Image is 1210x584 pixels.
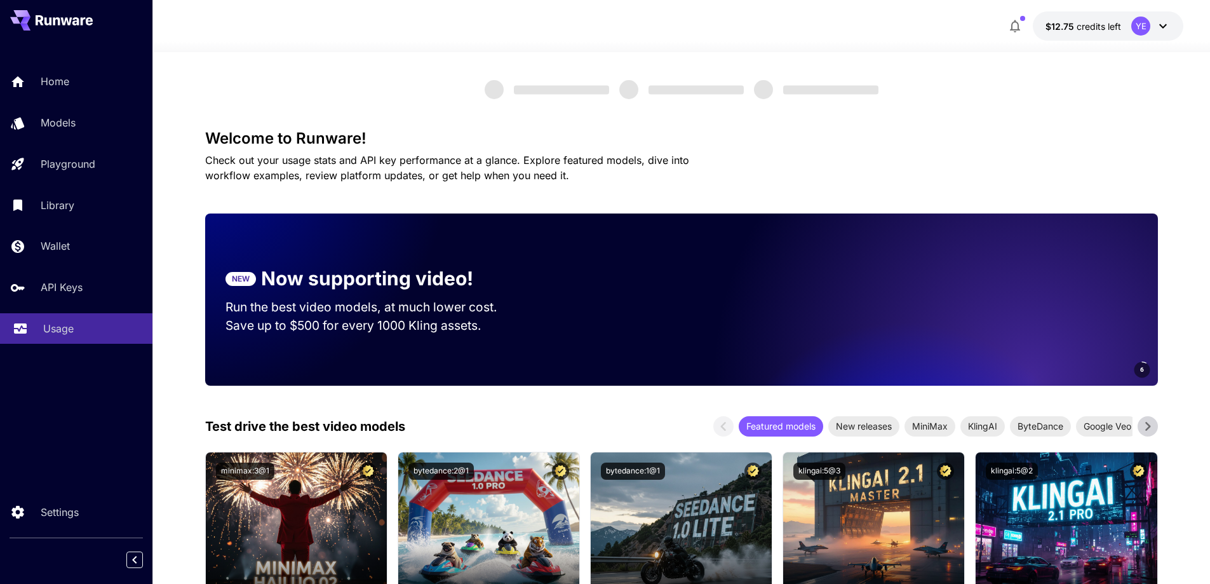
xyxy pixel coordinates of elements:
button: Certified Model – Vetted for best performance and includes a commercial license. [937,463,954,480]
p: Playground [41,156,95,172]
p: API Keys [41,280,83,295]
span: 6 [1140,365,1144,374]
span: Google Veo [1076,419,1139,433]
p: Usage [43,321,74,336]
button: klingai:5@2 [986,463,1038,480]
span: MiniMax [904,419,955,433]
div: MiniMax [904,416,955,437]
div: ByteDance [1010,416,1071,437]
button: klingai:5@3 [793,463,845,480]
button: Certified Model – Vetted for best performance and includes a commercial license. [1130,463,1147,480]
p: Home [41,74,69,89]
h3: Welcome to Runware! [205,130,1158,147]
span: Check out your usage stats and API key performance at a glance. Explore featured models, dive int... [205,154,689,182]
button: minimax:3@1 [216,463,274,480]
button: $12.7518YE [1033,11,1183,41]
p: Save up to $500 for every 1000 Kling assets. [225,316,521,335]
button: Certified Model – Vetted for best performance and includes a commercial license. [744,463,762,480]
div: $12.7518 [1045,20,1121,33]
span: ByteDance [1010,419,1071,433]
div: New releases [828,416,899,437]
p: Test drive the best video models [205,417,405,436]
span: credits left [1077,21,1121,32]
div: KlingAI [960,416,1005,437]
button: Collapse sidebar [126,552,143,568]
div: Featured models [739,416,823,437]
p: Settings [41,505,79,520]
button: Certified Model – Vetted for best performance and includes a commercial license. [552,463,569,480]
div: Google Veo [1076,416,1139,437]
p: NEW [232,273,250,285]
p: Wallet [41,238,70,254]
div: Collapse sidebar [136,548,152,571]
button: Certified Model – Vetted for best performance and includes a commercial license. [360,463,377,480]
span: New releases [828,419,899,433]
span: $12.75 [1045,21,1077,32]
p: Library [41,198,74,213]
div: YE [1131,17,1150,36]
span: KlingAI [960,419,1005,433]
button: bytedance:1@1 [601,463,665,480]
p: Models [41,115,76,130]
button: bytedance:2@1 [408,463,474,480]
span: Featured models [739,419,823,433]
p: Now supporting video! [261,264,473,293]
p: Run the best video models, at much lower cost. [225,298,521,316]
